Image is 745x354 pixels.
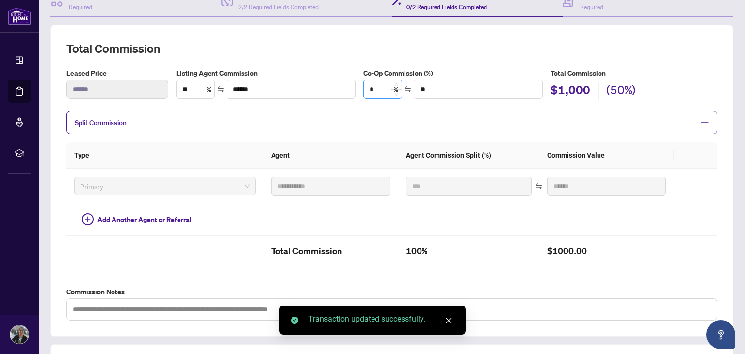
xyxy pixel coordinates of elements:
[308,313,454,325] div: Transaction updated successfully.
[700,118,709,127] span: minus
[391,89,402,98] span: Decrease Value
[539,142,674,169] th: Commission Value
[10,325,29,344] img: Profile Icon
[66,41,717,56] h2: Total Commission
[75,118,127,127] span: Split Commission
[405,86,411,93] span: swap
[547,243,666,259] h2: $1000.00
[395,93,398,96] span: down
[443,315,454,326] a: Close
[398,142,539,169] th: Agent Commission Split (%)
[80,179,250,193] span: Primary
[363,68,543,79] label: Co-Op Commission (%)
[406,243,532,259] h2: 100%
[391,80,402,89] span: Increase Value
[238,3,319,11] span: 2/2 Required Fields Completed
[551,82,590,100] h2: $1,000
[445,317,452,324] span: close
[66,68,168,79] label: Leased Price
[176,68,356,79] label: Listing Agent Commission
[535,183,542,190] span: swap
[606,82,636,100] h2: (50%)
[69,3,92,11] span: Required
[66,142,263,169] th: Type
[74,212,199,227] button: Add Another Agent or Referral
[406,3,487,11] span: 0/2 Required Fields Completed
[706,320,735,349] button: Open asap
[263,142,398,169] th: Agent
[551,68,717,79] h5: Total Commission
[97,214,192,225] span: Add Another Agent or Referral
[82,213,94,225] span: plus-circle
[271,243,390,259] h2: Total Commission
[217,86,224,93] span: swap
[395,83,398,86] span: up
[580,3,603,11] span: Required
[66,287,717,297] label: Commission Notes
[66,111,717,134] div: Split Commission
[8,7,31,25] img: logo
[291,317,298,324] span: check-circle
